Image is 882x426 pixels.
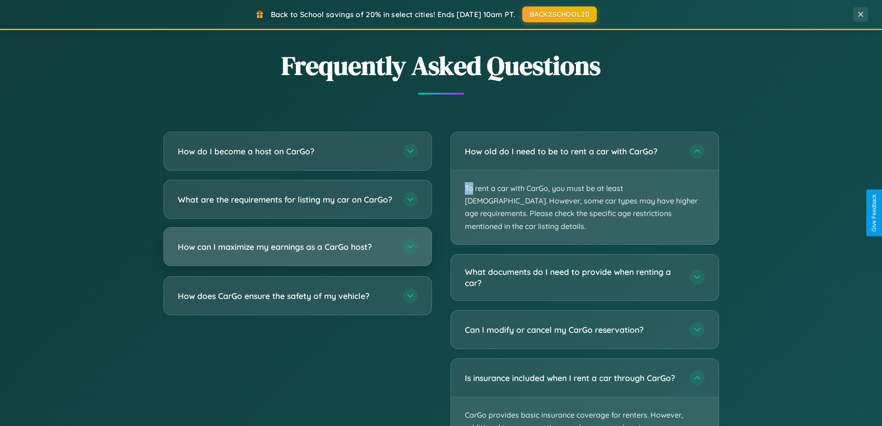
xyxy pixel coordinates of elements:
[522,6,597,22] button: BACK2SCHOOL20
[163,48,719,83] h2: Frequently Asked Questions
[178,194,394,205] h3: What are the requirements for listing my car on CarGo?
[451,171,719,244] p: To rent a car with CarGo, you must be at least [DEMOGRAPHIC_DATA]. However, some car types may ha...
[871,194,877,232] div: Give Feedback
[465,146,681,157] h3: How old do I need to be to rent a car with CarGo?
[178,146,394,157] h3: How do I become a host on CarGo?
[178,290,394,302] h3: How does CarGo ensure the safety of my vehicle?
[178,241,394,253] h3: How can I maximize my earnings as a CarGo host?
[465,372,681,384] h3: Is insurance included when I rent a car through CarGo?
[271,10,515,19] span: Back to School savings of 20% in select cities! Ends [DATE] 10am PT.
[465,266,681,289] h3: What documents do I need to provide when renting a car?
[465,324,681,336] h3: Can I modify or cancel my CarGo reservation?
